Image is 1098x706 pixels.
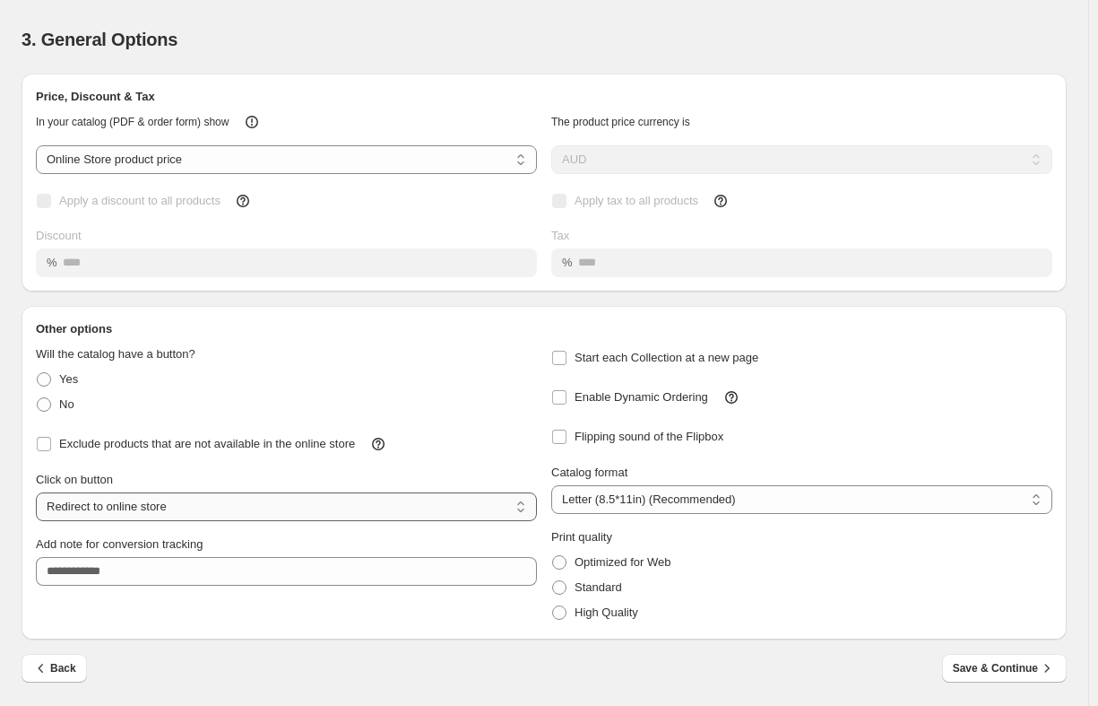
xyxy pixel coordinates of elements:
button: Back [22,654,87,683]
span: Standard [575,580,622,594]
span: High Quality [575,606,638,619]
span: Optimized for Web [575,555,670,569]
span: % [562,256,573,269]
span: Flipping sound of the Flipbox [575,430,723,443]
span: No [59,397,74,411]
span: Back [32,659,76,677]
span: Save & Continue [953,659,1056,677]
h2: Other options [36,320,1052,338]
span: 3. General Options [22,30,177,49]
span: Add note for conversion tracking [36,537,203,551]
span: Catalog format [551,466,627,479]
button: Save & Continue [942,654,1067,683]
span: Yes [59,372,78,386]
span: Apply tax to all products [575,194,698,207]
span: Start each Collection at a new page [575,351,758,364]
span: Will the catalog have a button? [36,347,195,361]
span: % [47,256,57,269]
span: Tax [551,229,569,242]
span: Discount [36,229,82,242]
h2: Price, Discount & Tax [36,88,1052,106]
span: Enable Dynamic Ordering [575,390,708,404]
span: The product price currency is [551,116,690,128]
span: Print quality [551,530,612,544]
span: Click on button [36,473,113,486]
span: In your catalog (PDF & order form) show [36,116,229,128]
span: Exclude products that are not available in the online store [59,437,355,450]
span: Apply a discount to all products [59,194,220,207]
